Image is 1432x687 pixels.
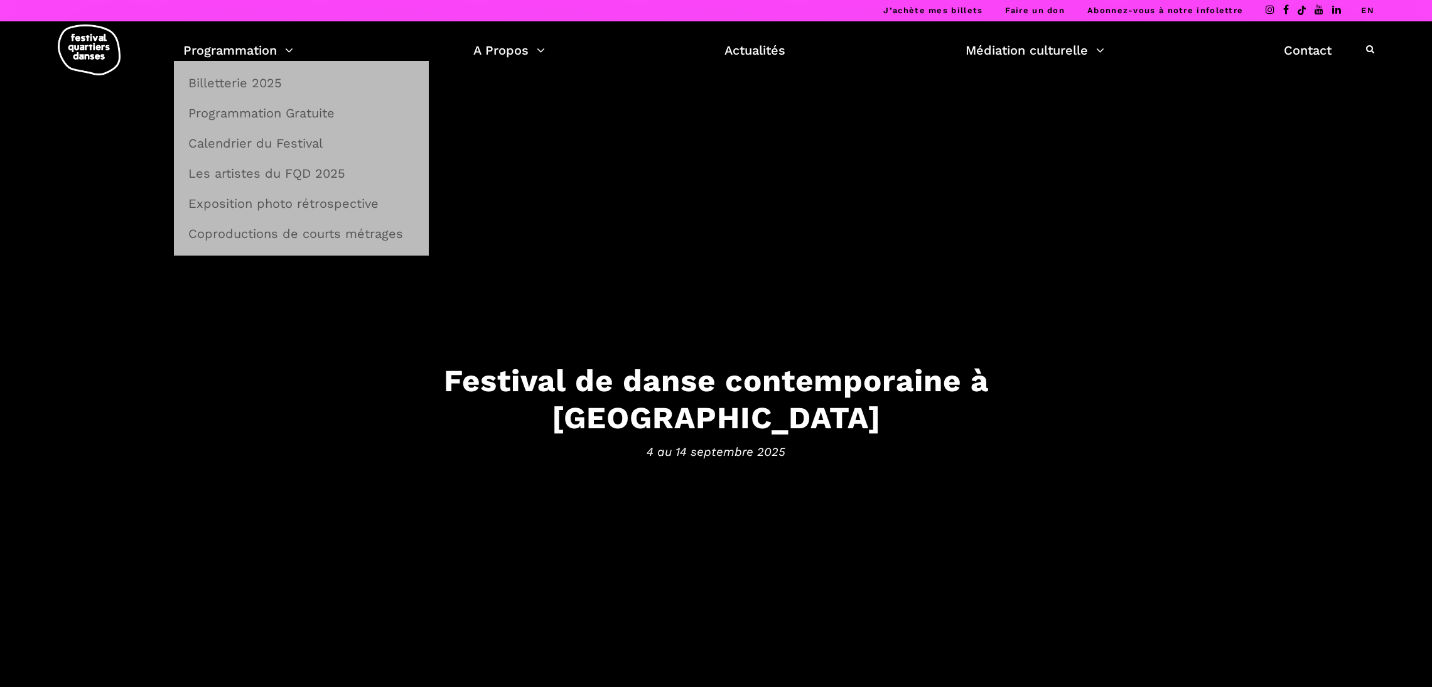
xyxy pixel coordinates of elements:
a: Exposition photo rétrospective [181,189,422,218]
a: Contact [1284,40,1332,61]
span: 4 au 14 septembre 2025 [327,442,1106,461]
a: Médiation culturelle [966,40,1104,61]
a: EN [1361,6,1374,15]
a: Coproductions de courts métrages [181,219,422,248]
a: Billetterie 2025 [181,68,422,97]
a: Calendrier du Festival [181,129,422,158]
h3: Festival de danse contemporaine à [GEOGRAPHIC_DATA] [327,362,1106,436]
a: Les artistes du FQD 2025 [181,159,422,188]
a: Faire un don [1005,6,1065,15]
img: logo-fqd-med [58,24,121,75]
a: Actualités [724,40,785,61]
a: Programmation Gratuite [181,99,422,127]
a: A Propos [473,40,545,61]
a: Programmation [183,40,293,61]
a: J’achète mes billets [883,6,982,15]
a: Abonnez-vous à notre infolettre [1087,6,1243,15]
